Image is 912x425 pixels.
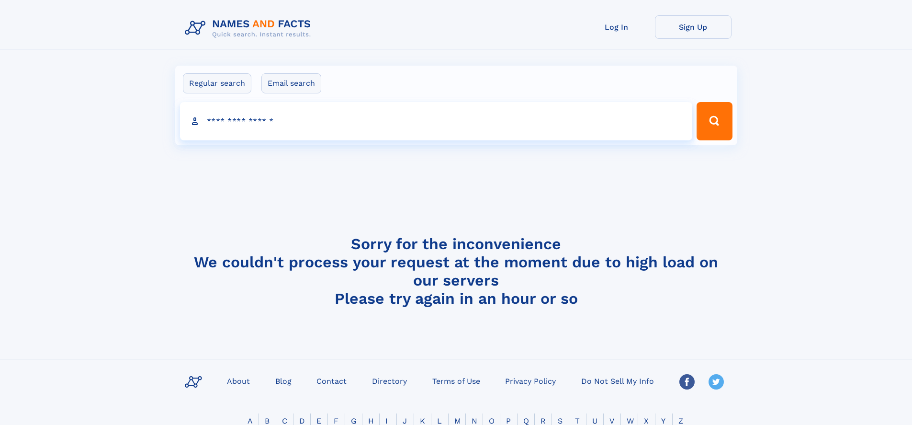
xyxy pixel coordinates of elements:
input: search input [180,102,693,140]
img: Facebook [679,374,695,390]
a: Directory [368,374,411,388]
label: Regular search [183,73,251,93]
a: Do Not Sell My Info [577,374,658,388]
a: About [223,374,254,388]
a: Log In [578,15,655,39]
a: Contact [313,374,350,388]
img: Twitter [709,374,724,390]
label: Email search [261,73,321,93]
button: Search Button [697,102,732,140]
a: Sign Up [655,15,732,39]
img: Logo Names and Facts [181,15,319,41]
a: Blog [271,374,295,388]
a: Terms of Use [428,374,484,388]
h4: Sorry for the inconvenience We couldn't process your request at the moment due to high load on ou... [181,235,732,308]
a: Privacy Policy [501,374,560,388]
